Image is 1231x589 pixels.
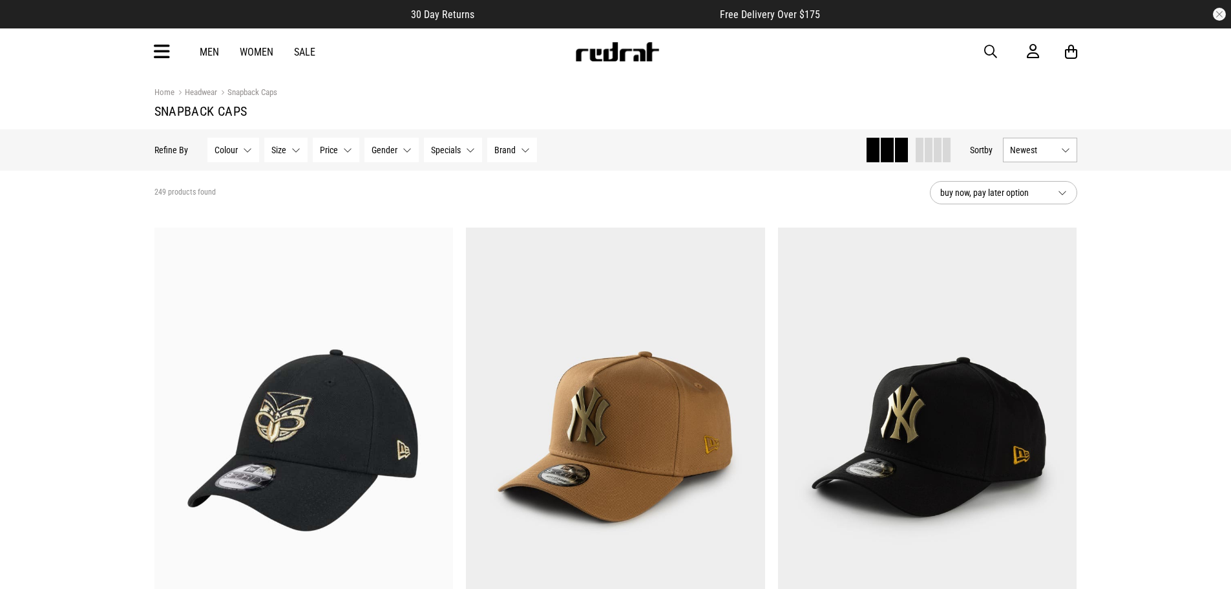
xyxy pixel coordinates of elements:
span: Colour [215,145,238,155]
button: Price [313,138,359,162]
button: Colour [207,138,259,162]
img: Redrat logo [574,42,660,61]
span: 249 products found [154,187,216,198]
button: Brand [487,138,537,162]
span: Gender [372,145,397,155]
span: Price [320,145,338,155]
iframe: Customer reviews powered by Trustpilot [500,8,694,21]
button: buy now, pay later option [930,181,1077,204]
button: Gender [364,138,419,162]
span: Brand [494,145,516,155]
h1: Snapback Caps [154,103,1077,119]
button: Newest [1003,138,1077,162]
a: Snapback Caps [217,87,277,100]
span: 30 Day Returns [411,8,474,21]
a: Sale [294,46,315,58]
span: Free Delivery Over $175 [720,8,820,21]
span: by [984,145,993,155]
span: Size [271,145,286,155]
span: buy now, pay later option [940,185,1047,200]
span: Specials [431,145,461,155]
button: Specials [424,138,482,162]
a: Women [240,46,273,58]
a: Men [200,46,219,58]
a: Home [154,87,174,97]
a: Headwear [174,87,217,100]
button: Sortby [970,142,993,158]
p: Refine By [154,145,188,155]
button: Size [264,138,308,162]
span: Newest [1010,145,1056,155]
